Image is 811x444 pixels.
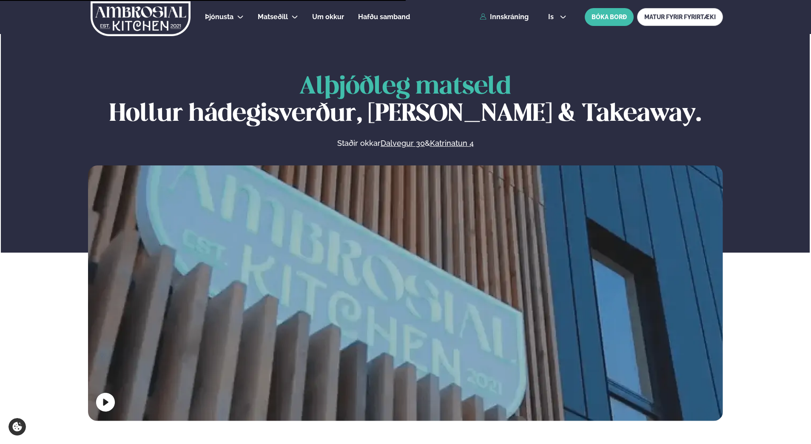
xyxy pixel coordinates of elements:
a: Cookie settings [9,418,26,435]
span: is [548,14,556,20]
a: Þjónusta [205,12,233,22]
span: Þjónusta [205,13,233,21]
a: Hafðu samband [358,12,410,22]
p: Staðir okkar & [245,138,566,148]
h1: Hollur hádegisverður, [PERSON_NAME] & Takeaway. [88,74,723,128]
span: Hafðu samband [358,13,410,21]
a: Innskráning [480,13,529,21]
a: Dalvegur 30 [381,138,425,148]
button: BÓKA BORÐ [585,8,634,26]
span: Alþjóðleg matseld [299,75,511,99]
span: Matseðill [258,13,288,21]
span: Um okkur [312,13,344,21]
a: Matseðill [258,12,288,22]
button: is [541,14,573,20]
img: logo [90,1,191,36]
a: MATUR FYRIR FYRIRTÆKI [637,8,723,26]
a: Um okkur [312,12,344,22]
a: Katrinatun 4 [430,138,474,148]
